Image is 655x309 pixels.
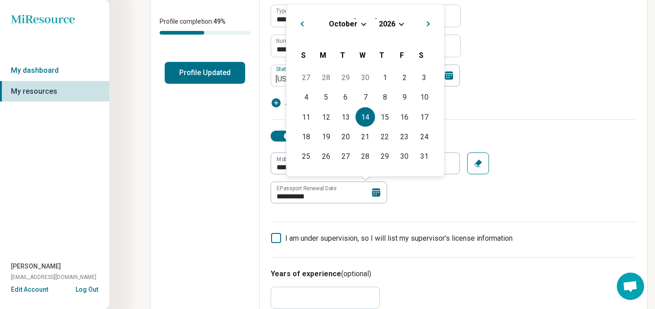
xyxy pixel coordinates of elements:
button: Log Out [76,285,98,292]
span: 49 % [213,18,226,25]
button: Edit Account [11,285,48,294]
input: credential.licenses.0.name [271,5,460,27]
div: Choose Sunday, October 18th, 2026 [297,127,316,146]
div: Choose Friday, October 16th, 2026 [395,107,414,127]
div: Choose Tuesday, October 27th, 2026 [336,147,355,166]
span: S [301,51,306,59]
div: Choose Sunday, September 27th, 2026 [297,68,316,87]
div: Choose Friday, October 9th, 2026 [395,87,414,107]
div: Choose Wednesday, October 14th, 2026 [355,107,375,127]
button: Next Month [423,15,437,30]
span: 2026 [379,19,395,28]
div: Choose Sunday, October 25th, 2026 [297,147,316,166]
div: Choose Thursday, October 1st, 2026 [375,68,395,87]
div: Choose Saturday, October 31st, 2026 [414,147,434,166]
label: PsyPact License [271,131,351,142]
label: State [276,66,291,72]
div: Choose Monday, October 26th, 2026 [316,147,336,166]
span: Add another license [285,97,352,108]
button: Profile Updated [165,62,245,84]
div: Choose Friday, October 2nd, 2026 [395,68,414,87]
div: Choose Saturday, October 3rd, 2026 [414,68,434,87]
div: Choose Monday, October 12th, 2026 [316,107,336,127]
div: Choose Date [286,4,445,177]
div: Choose Monday, September 28th, 2026 [316,68,336,87]
div: Choose Sunday, October 4th, 2026 [297,87,316,107]
div: Choose Monday, October 5th, 2026 [316,87,336,107]
span: (optional) [341,269,371,278]
span: T [340,51,345,59]
div: Choose Wednesday, October 28th, 2026 [355,147,375,166]
span: M [320,51,326,59]
button: Previous Month [294,15,308,30]
div: Choose Wednesday, September 30th, 2026 [355,68,375,87]
span: W [359,51,366,59]
div: Profile completion [160,31,250,35]
div: Choose Thursday, October 15th, 2026 [375,107,395,127]
div: Choose Saturday, October 10th, 2026 [414,87,434,107]
div: Profile completion: [151,11,259,40]
div: Choose Monday, October 19th, 2026 [316,127,336,146]
span: [EMAIL_ADDRESS][DOMAIN_NAME] [11,273,96,281]
div: Choose Friday, October 23rd, 2026 [395,127,414,146]
span: I am under supervision, so I will list my supervisor’s license information [285,234,513,243]
button: Add another license [271,97,352,108]
label: Number [276,38,296,44]
div: Choose Wednesday, October 7th, 2026 [355,87,375,107]
h2: [DATE] [294,15,437,29]
span: S [419,51,423,59]
div: Open chat [617,273,644,300]
div: Choose Thursday, October 22nd, 2026 [375,127,395,146]
div: Choose Sunday, October 11th, 2026 [297,107,316,127]
span: F [400,51,404,59]
div: Choose Tuesday, October 20th, 2026 [336,127,355,146]
div: Choose Saturday, October 17th, 2026 [414,107,434,127]
div: Choose Tuesday, October 13th, 2026 [336,107,355,127]
div: Choose Tuesday, September 29th, 2026 [336,68,355,87]
div: Choose Thursday, October 29th, 2026 [375,147,395,166]
div: Month October, 2026 [297,68,434,166]
span: T [379,51,384,59]
label: Type [276,8,288,14]
h3: Years of experience [271,268,636,279]
span: October [329,19,358,28]
div: Choose Thursday, October 8th, 2026 [375,87,395,107]
button: October [328,19,358,28]
div: Choose Friday, October 30th, 2026 [395,147,414,166]
button: 2026 [378,19,396,28]
div: Choose Wednesday, October 21st, 2026 [355,127,375,146]
div: Choose Tuesday, October 6th, 2026 [336,87,355,107]
span: [PERSON_NAME] [11,262,61,271]
div: Choose Saturday, October 24th, 2026 [414,127,434,146]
